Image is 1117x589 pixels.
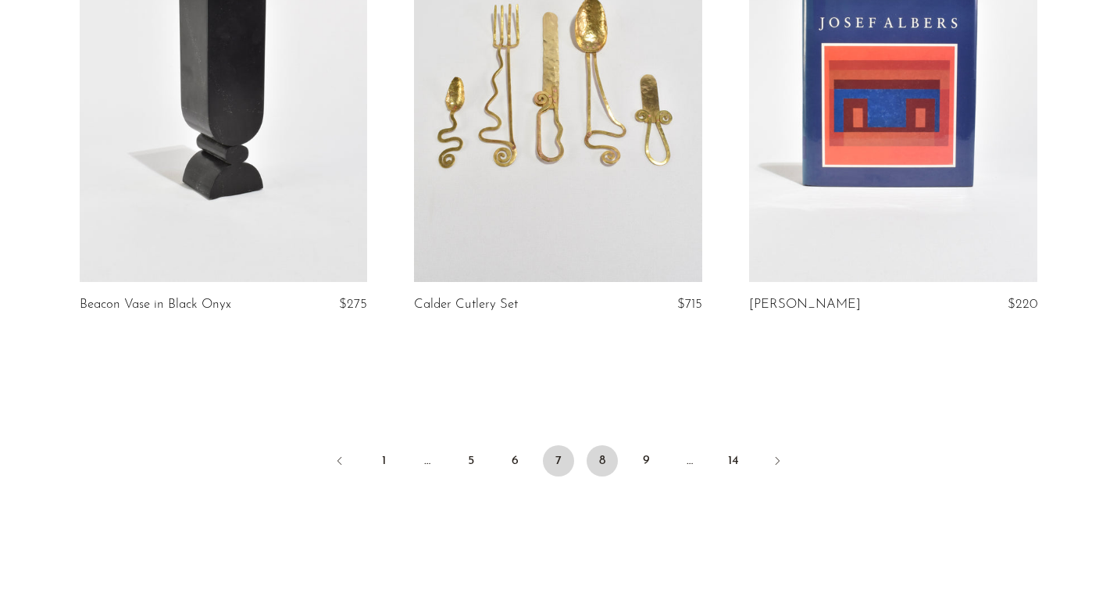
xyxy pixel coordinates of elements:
[749,298,861,312] a: [PERSON_NAME]
[1008,298,1037,311] span: $220
[368,445,399,477] a: 1
[499,445,530,477] a: 6
[718,445,749,477] a: 14
[339,298,367,311] span: $275
[677,298,702,311] span: $715
[587,445,618,477] a: 8
[324,445,355,480] a: Previous
[455,445,487,477] a: 5
[80,298,231,312] a: Beacon Vase in Black Onyx
[412,445,443,477] span: …
[674,445,705,477] span: …
[543,445,574,477] span: 7
[762,445,793,480] a: Next
[414,298,518,312] a: Calder Cutlery Set
[630,445,662,477] a: 9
